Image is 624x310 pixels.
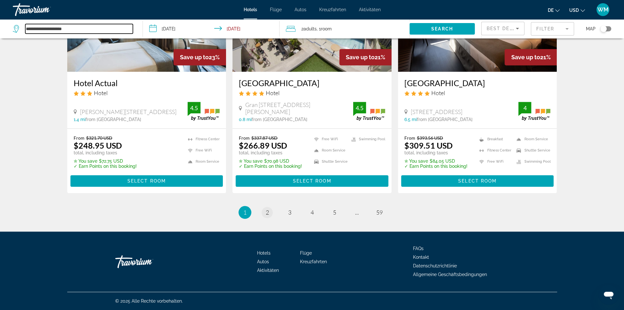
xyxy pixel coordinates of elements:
[94,89,108,96] span: Hotel
[270,7,282,12] a: Flüge
[359,7,381,12] a: Aktivitäten
[251,135,278,141] del: $337.87 USD
[518,104,531,112] div: 4
[239,135,250,141] span: From
[188,104,200,112] div: 4.5
[401,177,554,184] a: Select Room
[243,209,247,216] span: 1
[404,141,453,150] ins: $309.51 USD
[321,26,332,31] span: Room
[300,259,327,264] a: Kreuzfahrten
[404,78,551,88] a: [GEOGRAPHIC_DATA]
[266,89,280,96] span: Hotel
[487,26,520,31] span: Best Deals
[257,268,279,273] a: Aktivitäten
[180,54,209,61] span: Save up to
[70,177,223,184] a: Select Room
[404,89,551,96] div: 4 star Hotel
[252,117,307,122] span: from [GEOGRAPHIC_DATA]
[280,19,409,38] button: Travelers: 2 adults, 0 children
[239,78,385,88] a: [GEOGRAPHIC_DATA]
[513,158,550,166] li: Swimming Pool
[70,175,223,187] button: Select Room
[288,209,291,216] span: 3
[404,135,415,141] span: From
[74,78,220,88] a: Hotel Actual
[74,135,85,141] span: From
[476,146,513,154] li: Fitness Center
[411,108,462,115] span: [STREET_ADDRESS]
[413,246,424,251] a: FAQs
[409,23,474,35] button: Search
[301,24,317,33] span: 2
[404,150,467,155] p: total, including taxes
[239,164,302,169] p: ✓ Earn Points on this booking!
[511,54,540,61] span: Save up to
[346,54,375,61] span: Save up to
[319,7,346,12] a: Kreuzfahrten
[185,135,220,143] li: Fitness Center
[257,250,271,256] a: Hotels
[339,49,392,65] div: 21%
[431,89,445,96] span: Hotel
[127,178,166,184] span: Select Room
[404,159,467,164] p: $84.05 USD
[598,284,619,305] iframe: Schaltfläche zum Öffnen des Messaging-Fensters
[300,250,312,256] a: Flüge
[143,19,279,38] button: Check-in date: Dec 17, 2025 Check-out date: Dec 19, 2025
[311,209,314,216] span: 4
[13,1,77,18] a: Travorium
[295,7,306,12] a: Autos
[236,175,388,187] button: Select Room
[569,8,579,13] font: USD
[174,49,226,65] div: 23%
[413,255,429,260] a: Kontakt
[239,159,263,164] span: ✮ You save
[476,158,513,166] li: Free WiFi
[311,135,348,143] li: Free WiFi
[188,102,220,121] img: trustyou-badge.svg
[115,252,179,271] a: Travorium
[333,209,336,216] span: 5
[85,117,141,122] span: from [GEOGRAPHIC_DATA]
[548,5,560,15] button: Sprache ändern
[413,263,457,268] a: Datenschutzrichtlinie
[236,177,388,184] a: Select Room
[353,102,385,121] img: trustyou-badge.svg
[505,49,557,65] div: 21%
[257,259,269,264] a: Autos
[239,141,287,150] ins: $266.89 USD
[317,24,332,33] span: , 1
[513,135,550,143] li: Room Service
[266,209,269,216] span: 2
[239,159,302,164] p: $70.98 USD
[404,117,417,122] span: 6.5 mi
[244,7,257,12] font: Hotels
[569,5,585,15] button: Währung ändern
[401,175,554,187] button: Select Room
[74,117,85,122] span: 1.4 mi
[404,164,467,169] p: ✓ Earn Points on this booking!
[74,159,97,164] span: ✮ You save
[74,141,122,150] ins: $248.95 USD
[86,135,112,141] del: $321.70 USD
[115,298,183,304] font: © 2025 Alle Rechte vorbehalten.
[518,102,550,121] img: trustyou-badge.svg
[185,158,220,166] li: Room Service
[404,159,428,164] span: ✮ You save
[458,178,497,184] span: Select Room
[74,164,137,169] p: ✓ Earn Points on this booking!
